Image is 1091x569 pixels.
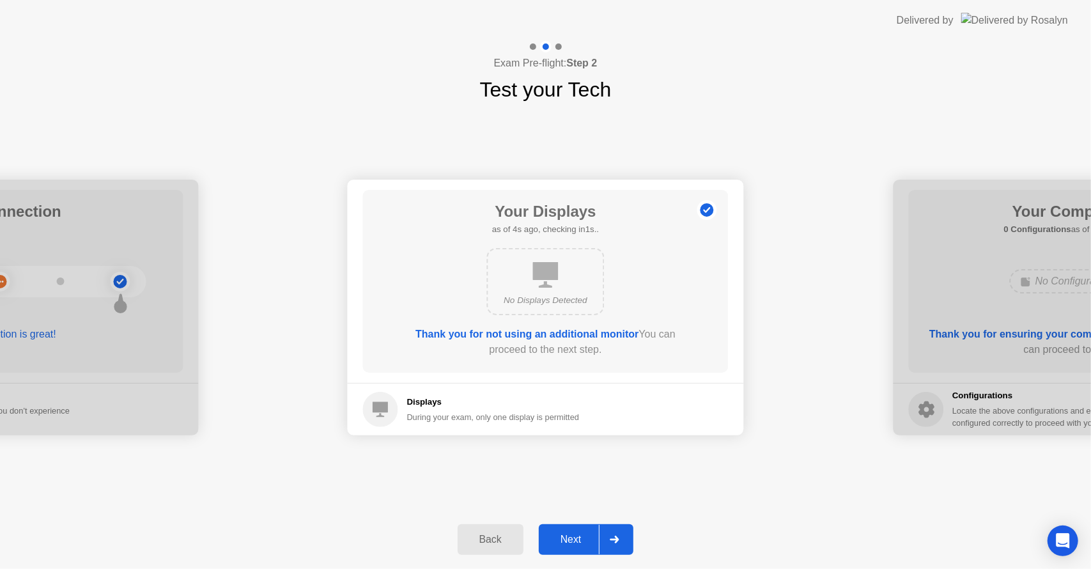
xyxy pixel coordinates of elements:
h1: Your Displays [492,200,599,223]
h1: Test your Tech [480,74,612,105]
div: Open Intercom Messenger [1048,526,1078,556]
h5: Displays [407,396,580,409]
div: During your exam, only one display is permitted [407,411,580,423]
div: Next [543,534,600,545]
b: Thank you for not using an additional monitor [415,329,638,339]
h5: as of 4s ago, checking in1s.. [492,223,599,236]
img: Delivered by Rosalyn [961,13,1068,27]
h4: Exam Pre-flight: [494,56,598,71]
b: Step 2 [566,58,597,68]
div: No Displays Detected [499,294,593,307]
div: You can proceed to the next step. [399,327,692,357]
button: Next [539,524,634,555]
button: Back [458,524,523,555]
div: Back [461,534,520,545]
div: Delivered by [897,13,954,28]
